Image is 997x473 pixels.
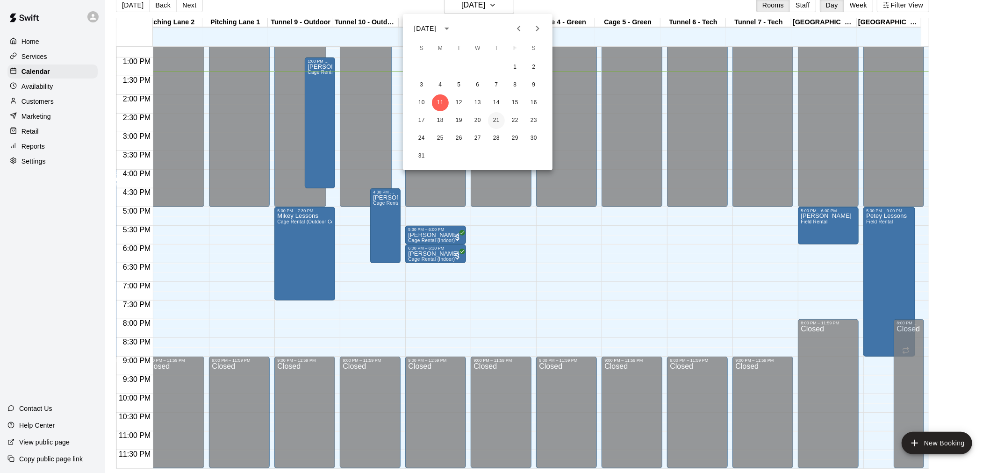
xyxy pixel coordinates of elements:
[525,94,542,111] button: 16
[413,148,430,165] button: 31
[469,77,486,93] button: 6
[509,19,528,38] button: Previous month
[507,39,524,58] span: Friday
[413,130,430,147] button: 24
[432,112,449,129] button: 18
[451,112,467,129] button: 19
[525,77,542,93] button: 9
[469,39,486,58] span: Wednesday
[432,130,449,147] button: 25
[528,19,547,38] button: Next month
[525,59,542,76] button: 2
[413,77,430,93] button: 3
[439,21,455,36] button: calendar view is open, switch to year view
[451,94,467,111] button: 12
[507,94,524,111] button: 15
[469,94,486,111] button: 13
[432,94,449,111] button: 11
[525,112,542,129] button: 23
[451,130,467,147] button: 26
[451,39,467,58] span: Tuesday
[488,94,505,111] button: 14
[432,77,449,93] button: 4
[413,112,430,129] button: 17
[507,112,524,129] button: 22
[507,59,524,76] button: 1
[432,39,449,58] span: Monday
[488,39,505,58] span: Thursday
[413,39,430,58] span: Sunday
[488,112,505,129] button: 21
[413,94,430,111] button: 10
[507,130,524,147] button: 29
[525,39,542,58] span: Saturday
[469,112,486,129] button: 20
[451,77,467,93] button: 5
[525,130,542,147] button: 30
[507,77,524,93] button: 8
[488,130,505,147] button: 28
[488,77,505,93] button: 7
[414,24,436,34] div: [DATE]
[469,130,486,147] button: 27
